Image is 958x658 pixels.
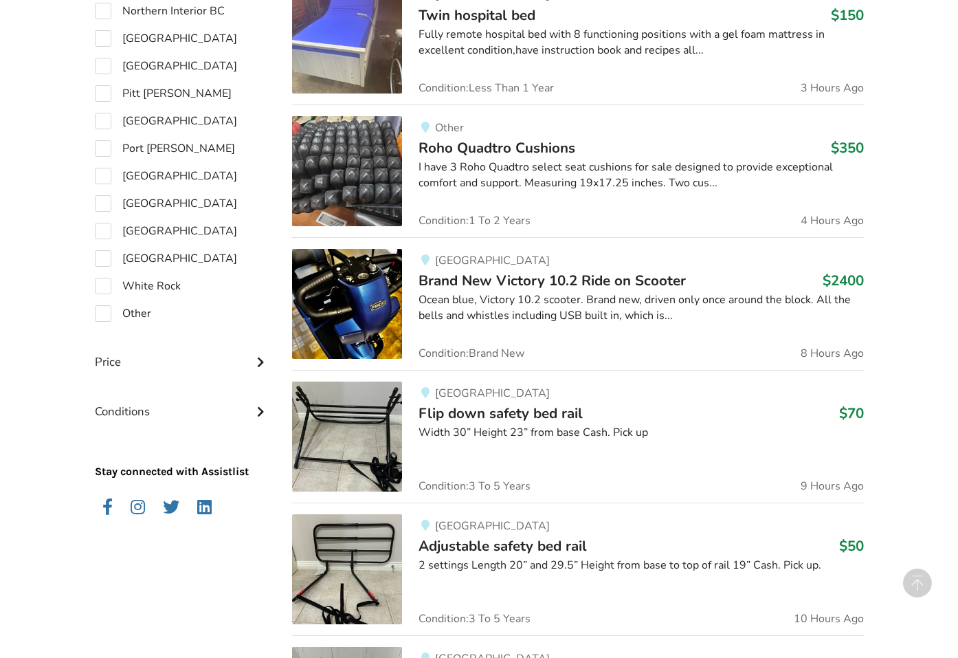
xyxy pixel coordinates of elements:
span: 9 Hours Ago [801,481,864,492]
label: [GEOGRAPHIC_DATA] [95,113,237,129]
label: Port [PERSON_NAME] [95,140,235,157]
span: Condition: 3 To 5 Years [419,613,531,624]
div: 2 settings Length 20” and 29.5” Height from base to top of rail 19” Cash. Pick up. [419,558,863,573]
label: [GEOGRAPHIC_DATA] [95,30,237,47]
label: [GEOGRAPHIC_DATA] [95,195,237,212]
span: [GEOGRAPHIC_DATA] [435,253,550,268]
label: [GEOGRAPHIC_DATA] [95,223,237,239]
span: Condition: 1 To 2 Years [419,215,531,226]
a: bedroom equipment-flip down safety bed rail[GEOGRAPHIC_DATA]Flip down safety bed rail$70Width 30”... [292,370,863,503]
h3: $70 [839,404,864,422]
h3: $2400 [823,272,864,289]
h3: $350 [831,139,864,157]
div: Ocean blue, Victory 10.2 scooter. Brand new, driven only once around the block. All the bells and... [419,292,863,324]
span: Brand New Victory 10.2 Ride on Scooter [419,271,686,290]
label: [GEOGRAPHIC_DATA] [95,168,237,184]
a: mobility-roho quadtro cushionsOtherRoho Quadtro Cushions$350I have 3 Roho Quadtro select seat cus... [292,105,863,237]
div: Conditions [95,377,271,426]
p: Stay connected with Assistlist [95,426,271,480]
label: White Rock [95,278,181,294]
img: mobility-roho quadtro cushions [292,116,402,226]
label: Other [95,305,151,322]
span: Adjustable safety bed rail [419,536,587,556]
img: bedroom equipment-flip down safety bed rail [292,382,402,492]
a: mobility-brand new victory 10.2 ride on scooter[GEOGRAPHIC_DATA]Brand New Victory 10.2 Ride on Sc... [292,237,863,370]
span: Condition: Brand New [419,348,524,359]
label: Northern Interior BC [95,3,225,19]
a: bedroom equipment-adjustable safety bed rail [GEOGRAPHIC_DATA]Adjustable safety bed rail$502 sett... [292,503,863,635]
span: 3 Hours Ago [801,83,864,94]
label: [GEOGRAPHIC_DATA] [95,58,237,74]
span: Condition: 3 To 5 Years [419,481,531,492]
img: mobility-brand new victory 10.2 ride on scooter [292,249,402,359]
label: Pitt [PERSON_NAME] [95,85,232,102]
div: I have 3 Roho Quadtro select seat cushions for sale designed to provide exceptional comfort and s... [419,160,863,191]
label: [GEOGRAPHIC_DATA] [95,250,237,267]
div: Fully remote hospital bed with 8 functioning positions with a gel foam mattress in excellent cond... [419,27,863,58]
img: bedroom equipment-adjustable safety bed rail [292,514,402,624]
div: Price [95,327,271,376]
span: Condition: Less Than 1 Year [419,83,554,94]
span: 10 Hours Ago [794,613,864,624]
span: [GEOGRAPHIC_DATA] [435,518,550,534]
div: Width 30” Height 23” from base Cash. Pick up [419,425,863,441]
span: Other [435,120,464,135]
h3: $150 [831,6,864,24]
span: [GEOGRAPHIC_DATA] [435,386,550,401]
span: Twin hospital bed [419,6,535,25]
span: 8 Hours Ago [801,348,864,359]
h3: $50 [839,537,864,555]
span: 4 Hours Ago [801,215,864,226]
span: Roho Quadtro Cushions [419,138,575,157]
span: Flip down safety bed rail [419,404,583,423]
